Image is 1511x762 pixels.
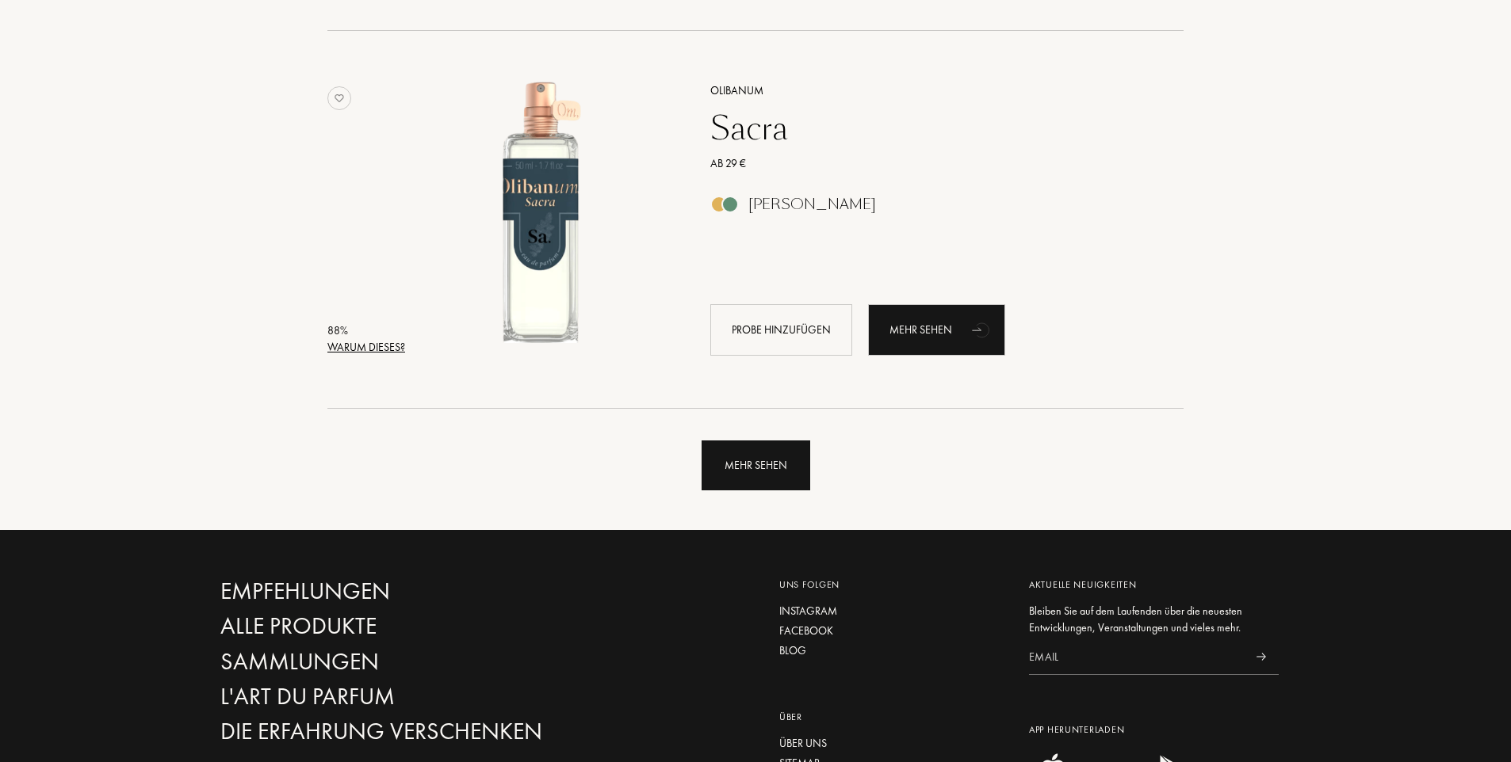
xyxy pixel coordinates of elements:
[966,314,998,345] div: animation
[327,322,405,339] div: 88 %
[1256,653,1266,661] img: news_send.svg
[702,440,810,490] div: Mehr sehen
[1029,639,1243,675] input: Email
[698,109,1161,147] a: Sacra
[779,603,1005,619] a: Instagram
[868,304,1005,356] div: Mehr sehen
[327,86,351,110] img: no_like_p.png
[698,200,1161,217] a: [PERSON_NAME]
[327,339,405,356] div: Warum dieses?
[748,196,876,213] div: [PERSON_NAME]
[779,710,1005,724] div: Über
[779,735,1005,752] a: Über uns
[868,304,1005,356] a: Mehr sehenanimation
[779,642,1005,659] a: Blog
[409,63,687,374] a: Sacra Olibanum
[220,577,561,605] a: Empfehlungen
[220,683,561,711] a: L'Art du Parfum
[1029,603,1279,636] div: Bleiben Sie auf dem Laufenden über die neuesten Entwicklungen, Veranstaltungen und vieles mehr.
[220,718,561,745] a: Die Erfahrung verschenken
[220,648,561,676] a: Sammlungen
[409,80,673,344] img: Sacra Olibanum
[698,82,1161,99] a: Olibanum
[779,623,1005,639] a: Facebook
[220,612,561,640] a: Alle Produkte
[1029,722,1279,737] div: App herunterladen
[698,155,1161,172] a: Ab 29 €
[1029,577,1279,592] div: Aktuelle Neuigkeiten
[779,577,1005,592] div: Uns folgen
[710,304,852,356] div: Probe hinzufügen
